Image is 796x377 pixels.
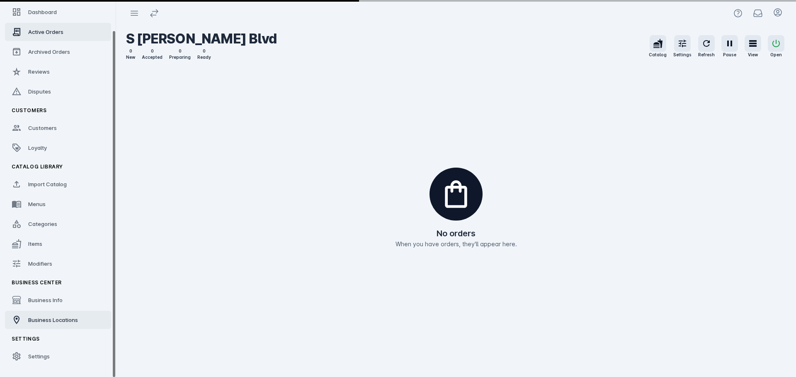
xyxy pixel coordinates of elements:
[28,125,57,131] span: Customers
[723,52,736,58] div: Pause
[28,29,63,35] span: Active Orders
[5,215,111,233] a: Categories
[151,48,154,54] div: 0
[673,52,692,58] div: Settings
[5,3,111,21] a: Dashboard
[28,221,57,227] span: Categories
[5,195,111,213] a: Menus
[179,48,182,54] div: 0
[28,201,46,207] span: Menus
[12,279,62,286] span: Business Center
[28,353,50,360] span: Settings
[396,240,517,248] p: When you have orders, they'll appear here.
[169,54,191,60] div: Preparing
[5,82,111,101] a: Disputes
[437,227,476,240] h2: No orders
[5,43,111,61] a: Archived Orders
[28,297,63,303] span: Business Info
[28,68,50,75] span: Reviews
[5,347,111,365] a: Settings
[5,119,111,137] a: Customers
[5,235,111,253] a: Items
[5,255,111,273] a: Modifiers
[698,52,715,58] div: Refresh
[748,52,758,58] div: View
[28,144,47,151] span: Loyalty
[129,48,132,54] div: 0
[5,291,111,309] a: Business Info
[28,317,78,323] span: Business Locations
[770,52,782,58] div: Open
[649,52,667,58] div: Catalog
[28,48,70,55] span: Archived Orders
[12,107,46,113] span: Customers
[197,54,211,60] div: Ready
[12,163,63,170] span: Catalog Library
[203,48,206,54] div: 0
[28,88,51,95] span: Disputes
[126,54,135,60] div: New
[28,9,57,15] span: Dashboard
[5,23,111,41] a: Active Orders
[142,54,163,60] div: Accepted
[5,139,111,157] a: Loyalty
[12,336,40,342] span: Settings
[5,62,111,81] a: Reviews
[28,240,42,247] span: Items
[5,311,111,329] a: Business Locations
[5,175,111,193] a: Import Catalog
[126,31,277,47] h2: S [PERSON_NAME] Blvd
[28,260,52,267] span: Modifiers
[28,181,67,187] span: Import Catalog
